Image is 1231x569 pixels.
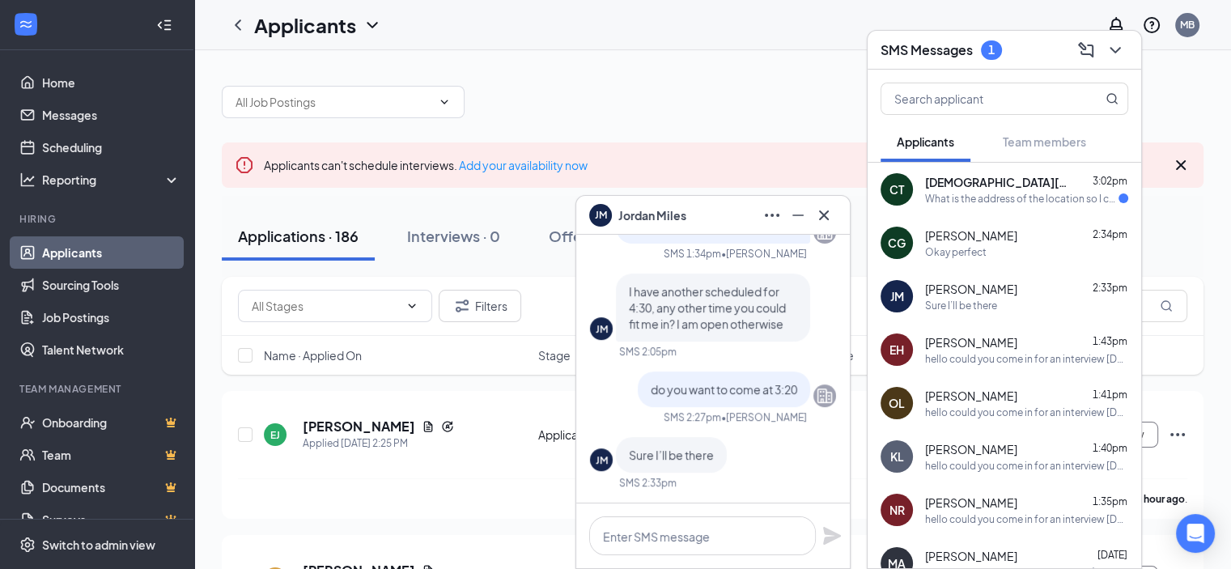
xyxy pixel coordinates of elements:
[925,459,1128,473] div: hello could you come in for an interview [DATE] at 4:30?
[890,288,904,304] div: JM
[925,192,1119,206] div: What is the address of the location so I can arrive on time? Thank you
[264,347,362,363] span: Name · Applied On
[814,206,834,225] svg: Cross
[925,334,1017,350] span: [PERSON_NAME]
[238,226,359,246] div: Applications · 186
[1102,37,1128,63] button: ChevronDown
[1131,493,1185,505] b: an hour ago
[42,406,180,439] a: OnboardingCrown
[1003,134,1086,149] span: Team members
[235,155,254,175] svg: Error
[881,41,973,59] h3: SMS Messages
[405,299,418,312] svg: ChevronDown
[19,382,177,396] div: Team Management
[618,206,686,224] span: Jordan Miles
[664,410,721,424] div: SMS 2:27pm
[42,301,180,333] a: Job Postings
[759,202,785,228] button: Ellipses
[651,382,797,397] span: do you want to come at 3:20
[629,284,786,331] span: I have another scheduled for 4:30, any other time you could fit me in? I am open otherwise
[228,15,248,35] a: ChevronLeft
[441,420,454,433] svg: Reapply
[925,441,1017,457] span: [PERSON_NAME]
[42,333,180,366] a: Talent Network
[1093,389,1127,401] span: 1:41pm
[925,548,1017,564] span: [PERSON_NAME]
[156,17,172,33] svg: Collapse
[925,245,987,259] div: Okay perfect
[629,448,714,462] span: Sure I’ll be there
[889,395,905,411] div: OL
[1093,228,1127,240] span: 2:34pm
[1180,18,1195,32] div: MB
[619,345,677,359] div: SMS 2:05pm
[422,420,435,433] svg: Document
[811,202,837,228] button: Cross
[1073,37,1099,63] button: ComposeMessage
[1093,175,1127,187] span: 3:02pm
[925,388,1017,404] span: [PERSON_NAME]
[1142,15,1161,35] svg: QuestionInfo
[1097,549,1127,561] span: [DATE]
[264,158,588,172] span: Applicants can't schedule interviews.
[1093,282,1127,294] span: 2:33pm
[42,66,180,99] a: Home
[363,15,382,35] svg: ChevronDown
[19,212,177,226] div: Hiring
[270,428,280,442] div: EJ
[890,448,904,465] div: KL
[254,11,356,39] h1: Applicants
[1168,425,1187,444] svg: Ellipses
[925,512,1128,526] div: hello could you come in for an interview [DATE] at 4:15
[252,297,399,315] input: All Stages
[42,236,180,269] a: Applicants
[19,537,36,553] svg: Settings
[1106,15,1126,35] svg: Notifications
[925,174,1071,190] span: [DEMOGRAPHIC_DATA][PERSON_NAME]
[596,322,608,336] div: JM
[42,439,180,471] a: TeamCrown
[459,158,588,172] a: Add your availability now
[596,453,608,467] div: JM
[925,495,1017,511] span: [PERSON_NAME]
[925,352,1128,366] div: hello could you come in for an interview [DATE] at 4:45
[19,172,36,188] svg: Analysis
[1176,514,1215,553] div: Open Intercom Messenger
[438,96,451,108] svg: ChevronDown
[549,226,685,246] div: Offers and hires · 91
[721,247,807,261] span: • [PERSON_NAME]
[889,181,904,197] div: CT
[897,134,954,149] span: Applicants
[988,43,995,57] div: 1
[1171,155,1191,175] svg: Cross
[18,16,34,32] svg: WorkstreamLogo
[42,99,180,131] a: Messages
[42,172,181,188] div: Reporting
[452,296,472,316] svg: Filter
[925,299,997,312] div: Sure I’ll be there
[538,427,670,443] div: Application Complete
[42,269,180,301] a: Sourcing Tools
[439,290,521,322] button: Filter Filters
[407,226,500,246] div: Interviews · 0
[925,281,1017,297] span: [PERSON_NAME]
[785,202,811,228] button: Minimize
[925,227,1017,244] span: [PERSON_NAME]
[42,471,180,503] a: DocumentsCrown
[762,206,782,225] svg: Ellipses
[1093,495,1127,507] span: 1:35pm
[822,526,842,546] svg: Plane
[1093,442,1127,454] span: 1:40pm
[303,435,454,452] div: Applied [DATE] 2:25 PM
[42,503,180,536] a: SurveysCrown
[925,406,1128,419] div: hello could you come in for an interview [DATE] at 4:40
[889,502,905,518] div: NR
[303,418,415,435] h5: [PERSON_NAME]
[42,131,180,163] a: Scheduling
[1106,92,1119,105] svg: MagnifyingGlass
[1076,40,1096,60] svg: ComposeMessage
[1160,299,1173,312] svg: MagnifyingGlass
[236,93,431,111] input: All Job Postings
[42,537,155,553] div: Switch to admin view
